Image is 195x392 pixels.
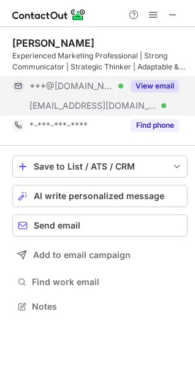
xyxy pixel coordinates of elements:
[131,80,179,92] button: Reveal Button
[12,298,188,315] button: Notes
[12,50,188,73] div: Experienced Marketing Professional | Strong Communicator | Strategic Thinker | Adaptable & Result...
[34,162,166,171] div: Save to List / ATS / CRM
[12,155,188,178] button: save-profile-one-click
[12,185,188,207] button: AI write personalized message
[32,276,183,288] span: Find work email
[12,37,94,49] div: [PERSON_NAME]
[12,7,86,22] img: ContactOut v5.3.10
[29,80,114,92] span: ***@[DOMAIN_NAME]
[33,250,131,260] span: Add to email campaign
[32,301,183,312] span: Notes
[131,119,179,131] button: Reveal Button
[12,244,188,266] button: Add to email campaign
[34,191,164,201] span: AI write personalized message
[29,100,157,111] span: [EMAIL_ADDRESS][DOMAIN_NAME]
[34,221,80,230] span: Send email
[12,214,188,237] button: Send email
[12,273,188,291] button: Find work email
